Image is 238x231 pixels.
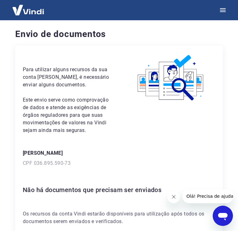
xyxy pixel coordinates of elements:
p: Para utilizar alguns recursos da sua conta [PERSON_NAME], é necessário enviar alguns documentos. [23,66,112,89]
p: [PERSON_NAME] [23,149,215,157]
img: Vindi [8,0,49,20]
p: Os recursos da conta Vindi estarão disponíveis para utilização após todos os documentos serem env... [23,210,215,225]
img: waiting_documents.41d9841a9773e5fdf392cede4d13b617.svg [127,53,215,103]
h6: Não há documentos que precisam ser enviados [23,185,215,195]
span: Olá! Precisa de ajuda? [4,4,53,9]
iframe: Mensagem da empresa [183,189,233,203]
p: CPF 036.895.590-73 [23,159,215,167]
p: Este envio serve como comprovação de dados e atende as exigências de órgãos reguladores para que ... [23,96,112,134]
h4: Envio de documentos [15,28,223,41]
iframe: Fechar mensagem [167,190,180,203]
iframe: Botão para abrir a janela de mensagens [213,206,233,226]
